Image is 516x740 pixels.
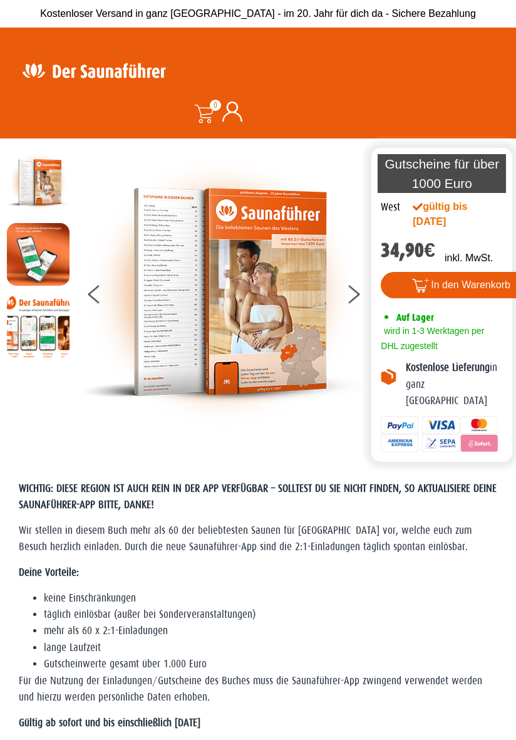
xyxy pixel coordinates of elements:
[7,295,70,358] img: Anleitung7tn
[406,360,503,409] p: in ganz [GEOGRAPHIC_DATA]
[381,326,484,351] span: wird in 1-3 Werktagen per DHL zugestellt
[210,100,221,111] span: 0
[44,607,497,623] li: täglich einlösbar (außer bei Sonderveranstaltungen)
[378,154,506,193] p: Gutscheine für über 1000 Euro
[44,623,497,639] li: mehr als 60 x 2:1-Einladungen
[19,673,497,706] p: Für die Nutzung der Einladungen/Gutscheine des Buches muss die Saunaführer-App zwingend verwendet...
[19,524,472,553] span: Wir stellen in diesem Buch mehr als 60 der beliebtesten Saunen für [GEOGRAPHIC_DATA] vor, welche ...
[44,656,497,672] li: Gutscheinwerte gesamt über 1.000 Euro
[44,640,497,656] li: lange Laufzeit
[44,590,497,607] li: keine Einschränkungen
[396,311,434,323] span: Auf Lager
[19,566,79,578] strong: Deine Vorteile:
[381,239,435,262] bdi: 34,90
[81,151,363,433] img: der-saunafuehrer-2025-west
[7,223,70,286] img: MOCKUP-iPhone_regional
[40,8,476,19] span: Kostenloser Versand in ganz [GEOGRAPHIC_DATA] - im 20. Jahr für dich da - Sichere Bezahlung
[19,482,497,511] span: WICHTIG: DIESE REGION IST AUCH REIN IN DER APP VERFÜGBAR – SOLLTEST DU SIE NICHT FINDEN, SO AKTUA...
[413,199,485,229] div: gültig bis [DATE]
[7,151,70,214] img: der-saunafuehrer-2025-west
[424,239,435,262] span: €
[19,717,200,729] strong: Gültig ab sofort und bis einschließlich [DATE]
[445,251,493,266] p: inkl. MwSt.
[406,362,490,373] b: Kostenlose Lieferung
[381,199,400,216] div: West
